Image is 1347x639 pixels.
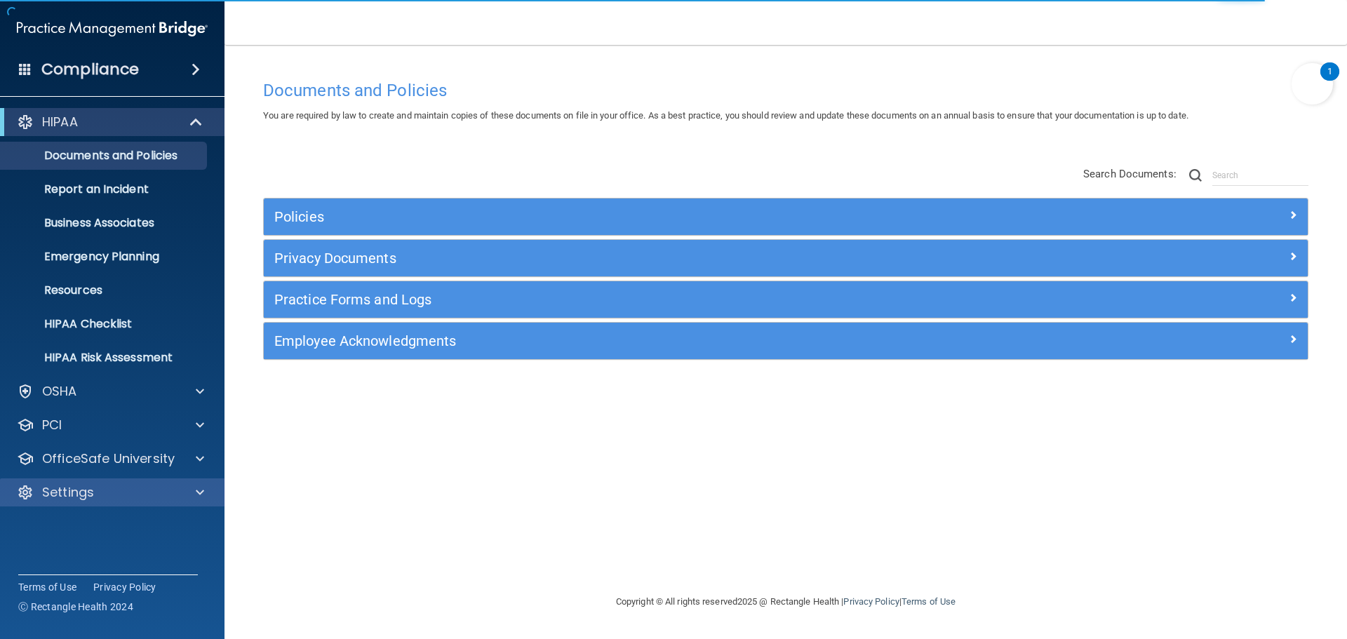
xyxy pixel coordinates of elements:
[17,417,204,433] a: PCI
[42,417,62,433] p: PCI
[42,484,94,501] p: Settings
[274,247,1297,269] a: Privacy Documents
[274,330,1297,352] a: Employee Acknowledgments
[17,383,204,400] a: OSHA
[1083,168,1177,180] span: Search Documents:
[9,182,201,196] p: Report an Incident
[9,149,201,163] p: Documents and Policies
[18,580,76,594] a: Terms of Use
[274,333,1036,349] h5: Employee Acknowledgments
[42,114,78,130] p: HIPAA
[263,110,1188,121] span: You are required by law to create and maintain copies of these documents on file in your office. ...
[17,114,203,130] a: HIPAA
[9,351,201,365] p: HIPAA Risk Assessment
[17,15,208,43] img: PMB logo
[17,484,204,501] a: Settings
[9,216,201,230] p: Business Associates
[9,250,201,264] p: Emergency Planning
[274,250,1036,266] h5: Privacy Documents
[9,317,201,331] p: HIPAA Checklist
[17,450,204,467] a: OfficeSafe University
[274,206,1297,228] a: Policies
[1212,165,1308,186] input: Search
[274,288,1297,311] a: Practice Forms and Logs
[18,600,133,614] span: Ⓒ Rectangle Health 2024
[1104,539,1330,596] iframe: Drift Widget Chat Controller
[93,580,156,594] a: Privacy Policy
[42,383,77,400] p: OSHA
[1327,72,1332,90] div: 1
[274,292,1036,307] h5: Practice Forms and Logs
[843,596,899,607] a: Privacy Policy
[9,283,201,297] p: Resources
[42,450,175,467] p: OfficeSafe University
[1292,63,1333,105] button: Open Resource Center, 1 new notification
[1189,169,1202,182] img: ic-search.3b580494.png
[902,596,956,607] a: Terms of Use
[263,81,1308,100] h4: Documents and Policies
[530,579,1042,624] div: Copyright © All rights reserved 2025 @ Rectangle Health | |
[274,209,1036,224] h5: Policies
[41,60,139,79] h4: Compliance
